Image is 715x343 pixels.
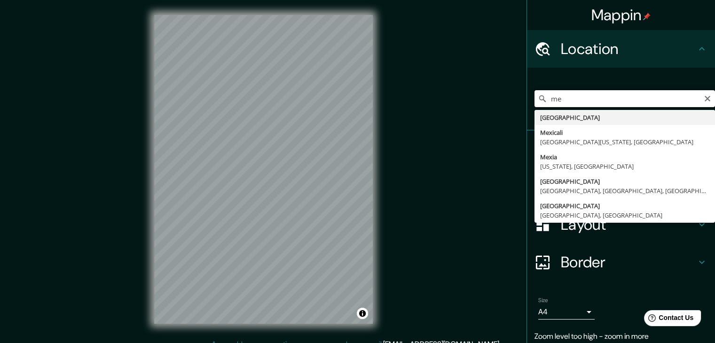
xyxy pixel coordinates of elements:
div: Pins [527,131,715,168]
div: A4 [538,304,595,320]
div: [GEOGRAPHIC_DATA] [540,177,709,186]
input: Pick your city or area [534,90,715,107]
div: [US_STATE], [GEOGRAPHIC_DATA] [540,162,709,171]
h4: Location [561,39,696,58]
div: [GEOGRAPHIC_DATA][US_STATE], [GEOGRAPHIC_DATA] [540,137,709,147]
div: Mexia [540,152,709,162]
div: Mexicali [540,128,709,137]
h4: Layout [561,215,696,234]
div: Location [527,30,715,68]
label: Size [538,296,548,304]
button: Toggle attribution [357,308,368,319]
button: Clear [704,94,711,102]
div: Border [527,243,715,281]
iframe: Help widget launcher [631,306,705,333]
p: Zoom level too high - zoom in more [534,331,707,342]
h4: Mappin [591,6,651,24]
canvas: Map [154,15,373,324]
img: pin-icon.png [643,13,651,20]
div: Style [527,168,715,206]
div: [GEOGRAPHIC_DATA], [GEOGRAPHIC_DATA], [GEOGRAPHIC_DATA] [540,186,709,195]
div: [GEOGRAPHIC_DATA] [540,113,709,122]
div: [GEOGRAPHIC_DATA] [540,201,709,210]
h4: Border [561,253,696,272]
div: Layout [527,206,715,243]
div: [GEOGRAPHIC_DATA], [GEOGRAPHIC_DATA] [540,210,709,220]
